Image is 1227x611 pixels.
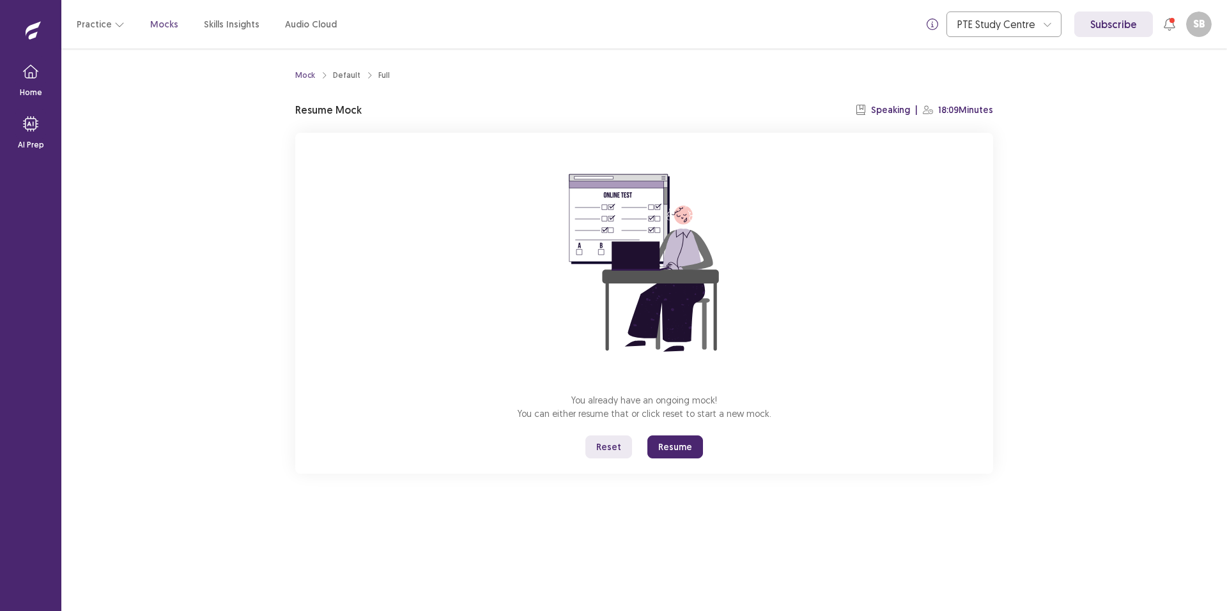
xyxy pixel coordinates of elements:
[1186,11,1212,37] button: SB
[285,18,337,31] a: Audio Cloud
[921,13,944,36] button: info
[915,103,918,117] p: |
[295,70,315,81] a: Mock
[647,435,703,458] button: Resume
[333,70,360,81] div: Default
[204,18,259,31] a: Skills Insights
[518,393,771,420] p: You already have an ongoing mock! You can either resume that or click reset to start a new mock.
[295,102,362,117] p: Resume Mock
[871,103,910,117] p: Speaking
[585,435,632,458] button: Reset
[150,18,178,31] a: Mocks
[77,13,125,36] button: Practice
[20,87,42,98] p: Home
[957,12,1037,36] div: PTE Study Centre
[529,148,759,378] img: attend-mock
[1074,11,1153,37] a: Subscribe
[295,70,390,81] nav: breadcrumb
[18,139,44,151] p: AI Prep
[938,103,993,117] p: 18:09 Minutes
[378,70,390,81] div: Full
